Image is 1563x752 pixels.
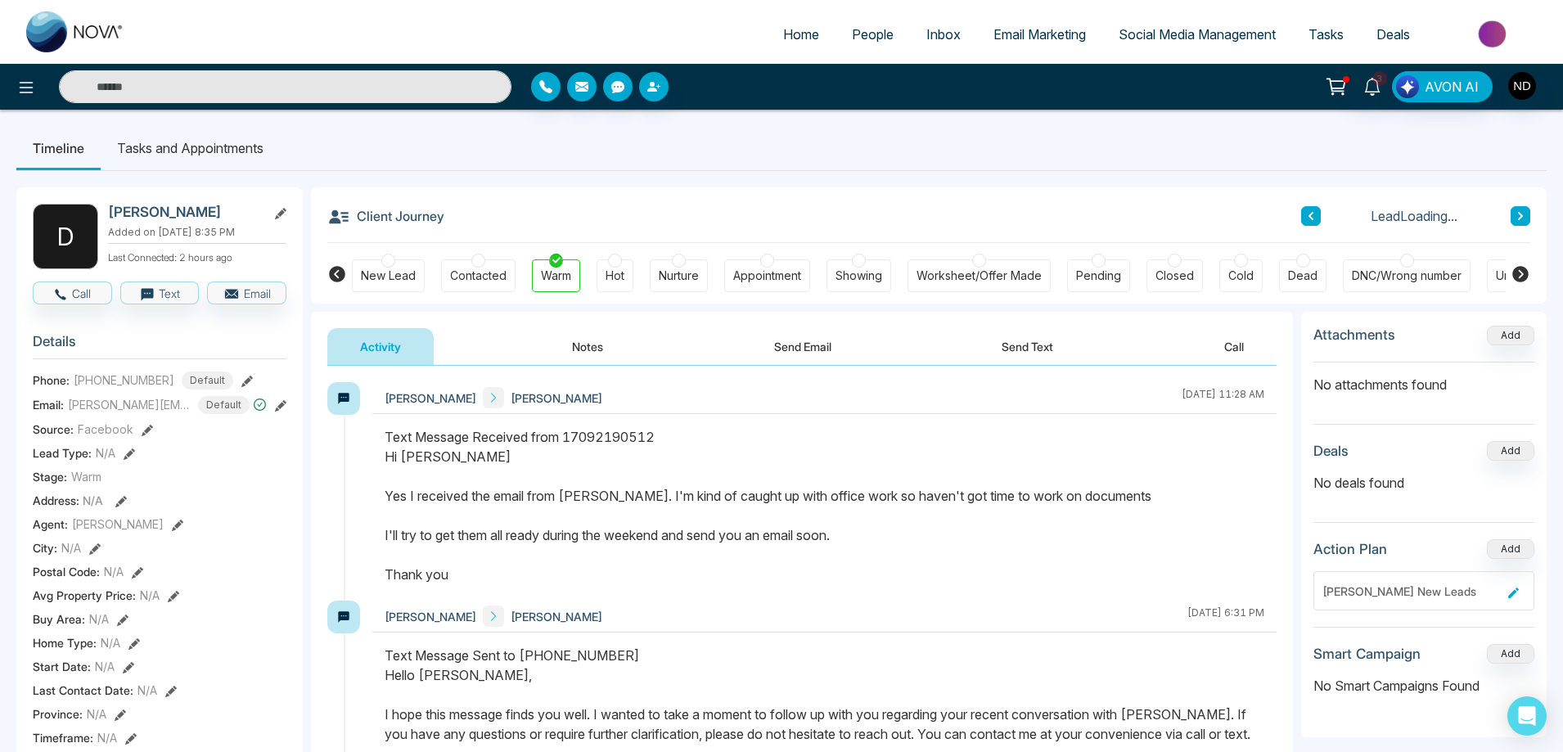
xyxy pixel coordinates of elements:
span: [PERSON_NAME] [511,608,602,625]
span: City : [33,539,57,556]
span: N/A [89,610,109,628]
img: Market-place.gif [1435,16,1553,52]
span: Stage: [33,468,67,485]
span: Agent: [33,516,68,533]
button: Email [207,281,286,304]
span: N/A [97,729,117,746]
span: Buy Area : [33,610,85,628]
button: Call [33,281,112,304]
span: Last Contact Date : [33,682,133,699]
a: Deals [1360,19,1426,50]
div: Unspecified [1496,268,1561,284]
div: Hot [606,268,624,284]
span: Timeframe : [33,729,93,746]
p: Added on [DATE] 8:35 PM [108,225,286,240]
div: Dead [1288,268,1318,284]
span: N/A [137,682,157,699]
span: Province : [33,705,83,723]
h2: [PERSON_NAME] [108,204,260,220]
img: Lead Flow [1396,75,1419,98]
div: Appointment [733,268,801,284]
span: Postal Code : [33,563,100,580]
button: Add [1487,326,1534,345]
span: [PHONE_NUMBER] [74,371,174,389]
button: Notes [539,328,636,365]
p: No attachments found [1313,362,1534,394]
span: [PERSON_NAME] [72,516,164,533]
span: Start Date : [33,658,91,675]
div: Open Intercom Messenger [1507,696,1547,736]
span: Deals [1376,26,1410,43]
span: N/A [96,444,115,462]
a: People [836,19,910,50]
li: Tasks and Appointments [101,126,280,170]
p: No Smart Campaigns Found [1313,676,1534,696]
li: Timeline [16,126,101,170]
span: N/A [61,539,81,556]
span: N/A [83,493,103,507]
div: Closed [1155,268,1194,284]
span: 3 [1372,71,1387,86]
h3: Deals [1313,443,1349,459]
a: 3 [1353,71,1392,100]
span: N/A [95,658,115,675]
button: Add [1487,441,1534,461]
span: Add [1487,327,1534,341]
span: Lead Loading... [1371,206,1457,226]
h3: Smart Campaign [1313,646,1421,662]
div: Contacted [450,268,507,284]
button: AVON AI [1392,71,1493,102]
div: Cold [1228,268,1254,284]
span: Tasks [1309,26,1344,43]
button: Activity [327,328,434,365]
div: Pending [1076,268,1121,284]
p: Last Connected: 2 hours ago [108,247,286,265]
a: Home [767,19,836,50]
div: Warm [541,268,571,284]
span: Facebook [78,421,133,438]
h3: Client Journey [327,204,444,228]
h3: Action Plan [1313,541,1387,557]
h3: Attachments [1313,326,1395,343]
span: Social Media Management [1119,26,1276,43]
span: [PERSON_NAME][EMAIL_ADDRESS][DOMAIN_NAME] [68,396,191,413]
span: Source: [33,421,74,438]
span: Email: [33,396,64,413]
div: [DATE] 6:31 PM [1187,606,1264,627]
button: Send Text [969,328,1086,365]
span: Warm [71,468,101,485]
span: AVON AI [1425,77,1479,97]
p: No deals found [1313,473,1534,493]
span: Email Marketing [993,26,1086,43]
button: Add [1487,539,1534,559]
button: Send Email [741,328,864,365]
a: Inbox [910,19,977,50]
div: D [33,204,98,269]
a: Tasks [1292,19,1360,50]
span: Avg Property Price : [33,587,136,604]
span: Phone: [33,371,70,389]
span: N/A [101,634,120,651]
span: Lead Type: [33,444,92,462]
button: Add [1487,644,1534,664]
span: Home [783,26,819,43]
div: [PERSON_NAME] New Leads [1322,583,1502,600]
div: New Lead [361,268,416,284]
span: N/A [87,705,106,723]
span: Home Type : [33,634,97,651]
img: Nova CRM Logo [26,11,124,52]
span: [PERSON_NAME] [511,390,602,407]
div: Showing [836,268,882,284]
img: User Avatar [1508,72,1536,100]
span: People [852,26,894,43]
span: [PERSON_NAME] [385,608,476,625]
span: Address: [33,492,103,509]
button: Text [120,281,200,304]
h3: Details [33,333,286,358]
span: [PERSON_NAME] [385,390,476,407]
div: Worksheet/Offer Made [917,268,1042,284]
a: Social Media Management [1102,19,1292,50]
span: N/A [140,587,160,604]
div: [DATE] 11:28 AM [1182,387,1264,408]
div: DNC/Wrong number [1352,268,1462,284]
